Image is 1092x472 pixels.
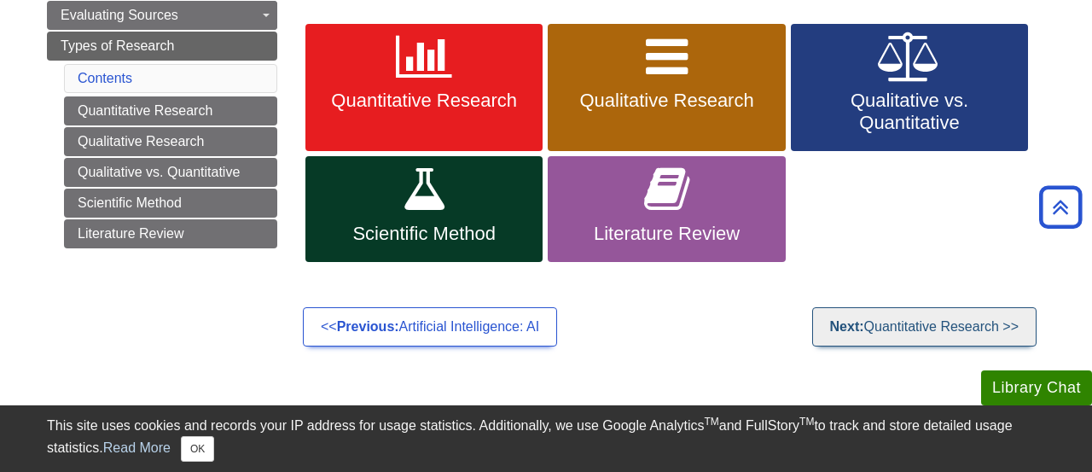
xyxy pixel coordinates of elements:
strong: Previous: [337,319,399,334]
a: Quantitative Research [305,24,543,152]
span: Literature Review [561,223,772,245]
a: Qualitative vs. Quantitative [64,158,277,187]
a: Back to Top [1033,195,1088,219]
a: Scientific Method [64,189,277,218]
a: Contents [78,71,132,85]
sup: TM [799,416,814,428]
a: <<Previous:Artificial Intelligence: AI [303,307,557,347]
a: Literature Review [64,219,277,248]
div: This site uses cookies and records your IP address for usage statistics. Additionally, we use Goo... [47,416,1045,462]
button: Close [181,436,214,462]
a: Scientific Method [305,156,543,262]
span: Evaluating Sources [61,8,178,22]
a: Qualitative Research [548,24,785,152]
sup: TM [704,416,718,428]
a: Next:Quantitative Research >> [812,307,1037,347]
a: Qualitative vs. Quantitative [791,24,1028,152]
span: Quantitative Research [318,90,530,112]
a: Literature Review [548,156,785,262]
a: Read More [103,440,171,455]
span: Scientific Method [318,223,530,245]
button: Library Chat [981,370,1092,405]
a: Quantitative Research [64,96,277,125]
a: Qualitative Research [64,127,277,156]
span: Types of Research [61,38,174,53]
strong: Next: [830,319,864,334]
a: Evaluating Sources [47,1,277,30]
span: Qualitative Research [561,90,772,112]
span: Qualitative vs. Quantitative [804,90,1015,134]
a: Types of Research [47,32,277,61]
